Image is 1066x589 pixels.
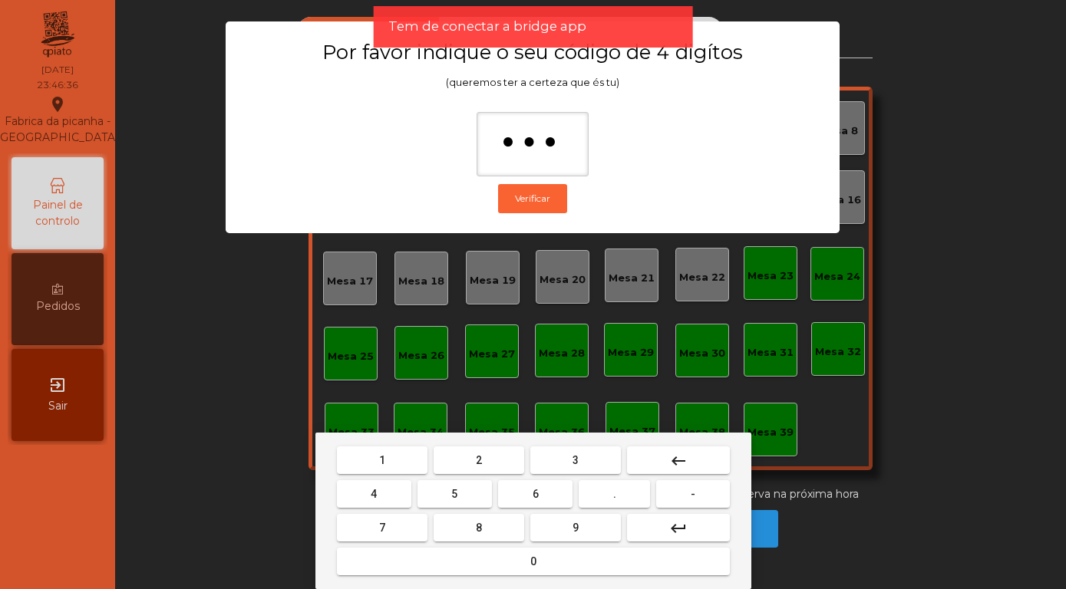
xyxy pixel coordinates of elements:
span: (queremos ter a certeza que és tu) [446,77,619,88]
span: 6 [533,488,539,500]
span: 7 [379,522,385,534]
span: 1 [379,454,385,466]
span: . [613,488,616,500]
span: 0 [530,555,536,568]
span: 5 [451,488,457,500]
mat-icon: keyboard_return [669,519,688,538]
button: Verificar [498,184,567,213]
span: 2 [476,454,482,466]
h3: Por favor indique o seu código de 4 digítos [256,40,810,64]
span: 8 [476,522,482,534]
span: 4 [371,488,377,500]
span: Tem de conectar a bridge app [388,17,586,36]
mat-icon: keyboard_backspace [669,452,688,470]
span: - [691,488,695,500]
span: 9 [573,522,579,534]
span: 3 [573,454,579,466]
